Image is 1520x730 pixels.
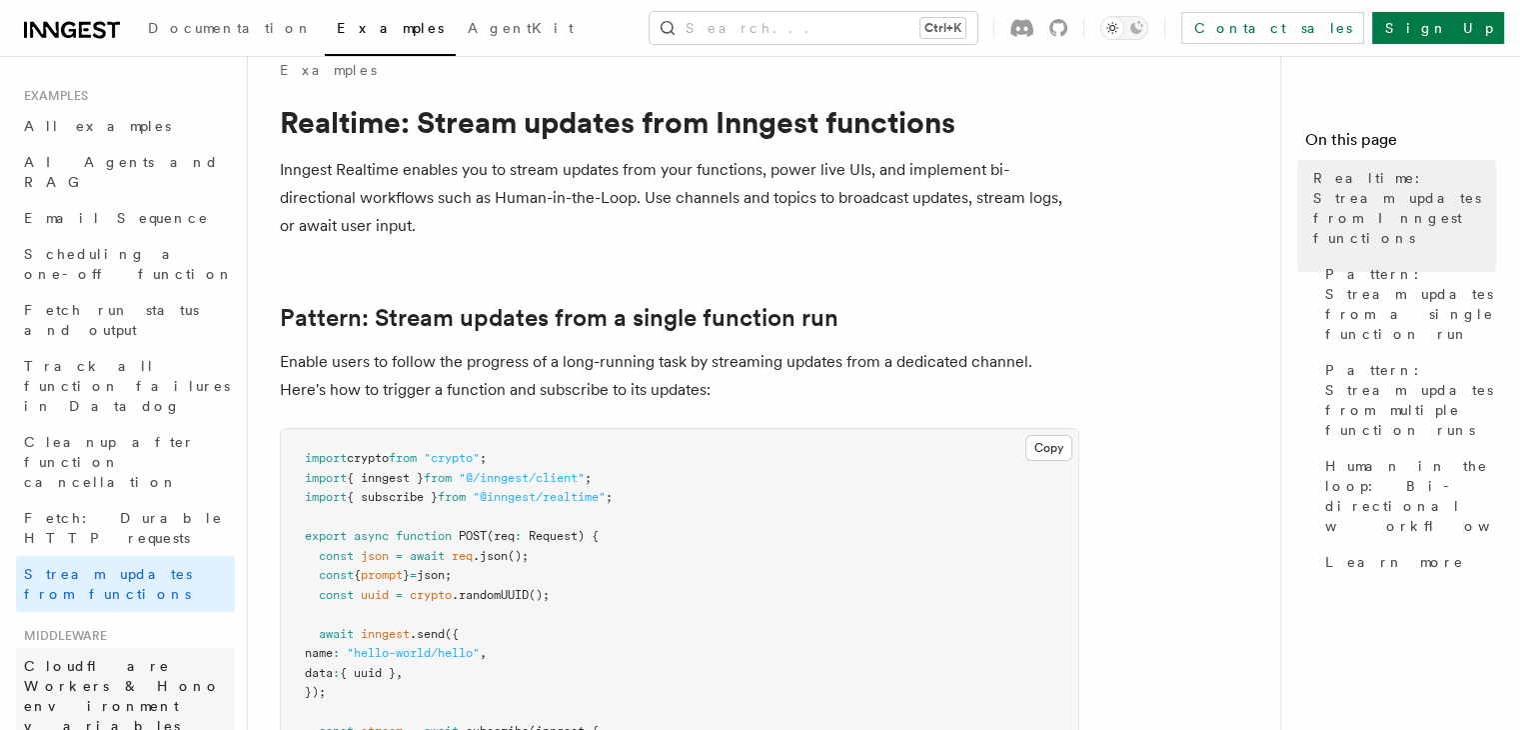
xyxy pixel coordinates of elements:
span: All examples [24,118,171,134]
button: Search...Ctrl+K [650,12,977,44]
span: await [319,627,354,641]
a: Track all function failures in Datadog [16,348,235,424]
span: ({ [445,627,459,641]
span: { uuid } [340,666,396,680]
span: AgentKit [468,20,574,36]
span: Realtime: Stream updates from Inngest functions [1313,168,1496,248]
span: (); [508,549,529,563]
span: Track all function failures in Datadog [24,358,230,414]
span: Documentation [148,20,313,36]
span: uuid [361,588,389,602]
span: { [354,568,361,582]
span: : [515,529,522,543]
span: from [389,451,417,465]
a: Sign Up [1372,12,1504,44]
span: "@inngest/realtime" [473,490,606,504]
span: , [480,646,487,660]
a: Realtime: Stream updates from Inngest functions [1305,160,1496,256]
span: function [396,529,452,543]
a: Pattern: Stream updates from a single function run [1317,256,1496,352]
span: data [305,666,333,680]
span: Email Sequence [24,210,209,226]
a: Email Sequence [16,200,235,236]
span: ; [585,471,592,485]
a: Human in the loop: Bi-directional workflows [1317,448,1496,544]
span: inngest [361,627,410,641]
span: { subscribe } [347,490,438,504]
span: Learn more [1325,552,1464,572]
span: }); [305,685,326,699]
a: Examples [325,6,456,56]
h1: Realtime: Stream updates from Inngest functions [280,104,1079,140]
a: Fetch: Durable HTTP requests [16,500,235,556]
span: : [333,646,340,660]
a: Documentation [136,6,325,54]
span: = [410,568,417,582]
span: Examples [337,20,444,36]
span: Examples [16,88,88,104]
span: crypto [347,451,389,465]
span: (req [487,529,515,543]
span: .randomUUID [452,588,529,602]
button: Toggle dark mode [1100,16,1148,40]
span: AI Agents and RAG [24,154,219,190]
span: "hello-world/hello" [347,646,480,660]
span: "@/inngest/client" [459,471,585,485]
span: import [305,471,347,485]
p: Inngest Realtime enables you to stream updates from your functions, power live UIs, and implement... [280,156,1079,240]
span: "crypto" [424,451,480,465]
h4: On this page [1305,128,1496,160]
span: await [410,549,445,563]
span: import [305,490,347,504]
span: from [424,471,452,485]
span: Request [529,529,578,543]
span: Fetch run status and output [24,302,199,338]
span: name [305,646,333,660]
span: ) { [578,529,599,543]
span: = [396,588,403,602]
a: Learn more [1317,544,1496,580]
span: export [305,529,347,543]
span: } [403,568,410,582]
button: Copy [1025,435,1072,461]
span: ; [480,451,487,465]
span: async [354,529,389,543]
p: Enable users to follow the progress of a long-running task by streaming updates from a dedicated ... [280,348,1079,404]
span: (); [529,588,550,602]
span: { inngest } [347,471,424,485]
span: , [396,666,403,680]
a: Fetch run status and output [16,292,235,348]
kbd: Ctrl+K [920,18,965,38]
span: import [305,451,347,465]
span: .json [473,549,508,563]
span: const [319,568,354,582]
a: Scheduling a one-off function [16,236,235,292]
span: Scheduling a one-off function [24,246,234,282]
a: Examples [280,60,377,80]
a: Contact sales [1181,12,1364,44]
span: = [396,549,403,563]
span: json; [417,568,452,582]
span: Middleware [16,628,107,644]
a: Stream updates from functions [16,556,235,612]
span: Cleanup after function cancellation [24,434,195,490]
a: AgentKit [456,6,586,54]
a: AI Agents and RAG [16,144,235,200]
a: All examples [16,108,235,144]
span: const [319,588,354,602]
a: Cleanup after function cancellation [16,424,235,500]
span: .send [410,627,445,641]
span: json [361,549,389,563]
span: Fetch: Durable HTTP requests [24,510,223,546]
span: Pattern: Stream updates from a single function run [1325,264,1496,344]
span: crypto [410,588,452,602]
span: Stream updates from functions [24,566,192,602]
a: Pattern: Stream updates from multiple function runs [1317,352,1496,448]
span: req [452,549,473,563]
span: POST [459,529,487,543]
span: from [438,490,466,504]
span: ; [606,490,613,504]
span: : [333,666,340,680]
span: const [319,549,354,563]
span: Pattern: Stream updates from multiple function runs [1325,360,1496,440]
